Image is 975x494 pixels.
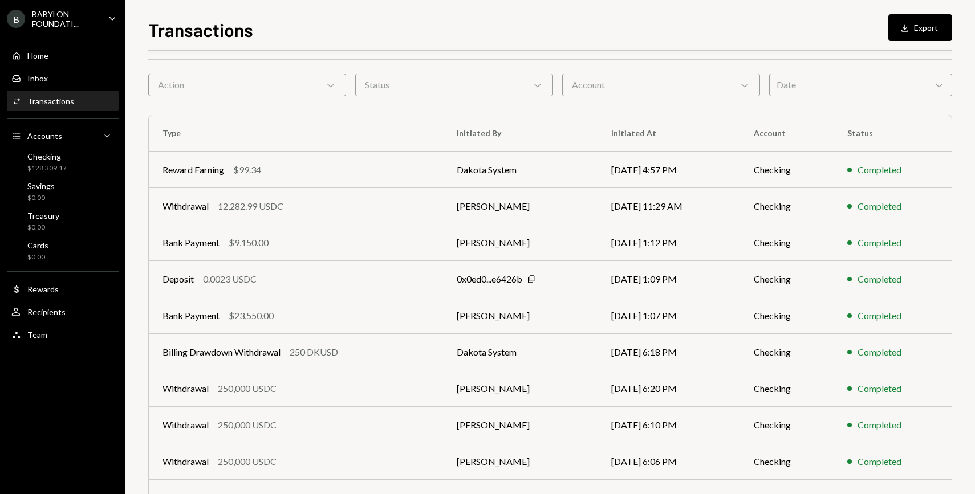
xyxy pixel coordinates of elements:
[598,443,741,480] td: [DATE] 6:06 PM
[858,382,901,395] div: Completed
[27,284,59,294] div: Rewards
[27,307,66,317] div: Recipients
[740,188,834,224] td: Checking
[769,74,952,96] div: Date
[443,443,598,480] td: [PERSON_NAME]
[162,345,281,359] div: Billing Drawdown Withdrawal
[7,207,119,235] a: Treasury$0.00
[233,163,261,177] div: $99.34
[7,91,119,111] a: Transactions
[148,18,253,41] h1: Transactions
[7,148,119,175] a: Checking$128,309.17
[443,188,598,224] td: [PERSON_NAME]
[443,152,598,188] td: Dakota System
[218,455,277,468] div: 250,000 USDC
[27,164,67,173] div: $128,309.17
[27,223,59,232] div: $0.00
[7,10,25,28] div: B
[858,309,901,322] div: Completed
[218,418,277,432] div: 250,000 USDC
[858,272,901,286] div: Completed
[443,297,598,334] td: [PERSON_NAME]
[162,236,220,250] div: Bank Payment
[355,74,553,96] div: Status
[562,74,760,96] div: Account
[858,345,901,359] div: Completed
[27,193,55,203] div: $0.00
[162,272,194,286] div: Deposit
[162,309,220,322] div: Bank Payment
[457,272,522,286] div: 0x0ed0...e6426b
[27,211,59,221] div: Treasury
[162,382,209,395] div: Withdrawal
[888,14,952,41] button: Export
[598,188,741,224] td: [DATE] 11:29 AM
[149,115,443,152] th: Type
[27,240,48,250] div: Cards
[740,224,834,261] td: Checking
[162,199,209,213] div: Withdrawal
[7,279,119,299] a: Rewards
[740,297,834,334] td: Checking
[443,407,598,443] td: [PERSON_NAME]
[7,45,119,66] a: Home
[7,68,119,88] a: Inbox
[7,178,119,205] a: Savings$0.00
[27,252,48,262] div: $0.00
[740,407,834,443] td: Checking
[203,272,257,286] div: 0.0023 USDC
[598,334,741,370] td: [DATE] 6:18 PM
[27,152,67,161] div: Checking
[443,224,598,261] td: [PERSON_NAME]
[858,199,901,213] div: Completed
[740,370,834,407] td: Checking
[740,261,834,297] td: Checking
[27,330,47,340] div: Team
[32,9,99,28] div: BABYLON FOUNDATI...
[858,236,901,250] div: Completed
[598,297,741,334] td: [DATE] 1:07 PM
[7,301,119,322] a: Recipients
[27,74,48,83] div: Inbox
[27,96,74,106] div: Transactions
[598,115,741,152] th: Initiated At
[7,324,119,345] a: Team
[443,334,598,370] td: Dakota System
[162,418,209,432] div: Withdrawal
[598,224,741,261] td: [DATE] 1:12 PM
[598,370,741,407] td: [DATE] 6:20 PM
[7,125,119,146] a: Accounts
[7,237,119,264] a: Cards$0.00
[148,74,346,96] div: Action
[858,163,901,177] div: Completed
[858,418,901,432] div: Completed
[443,115,598,152] th: Initiated By
[598,261,741,297] td: [DATE] 1:09 PM
[740,115,834,152] th: Account
[740,334,834,370] td: Checking
[27,131,62,141] div: Accounts
[740,443,834,480] td: Checking
[290,345,338,359] div: 250 DKUSD
[598,152,741,188] td: [DATE] 4:57 PM
[229,309,274,322] div: $23,550.00
[27,51,48,60] div: Home
[218,382,277,395] div: 250,000 USDC
[443,370,598,407] td: [PERSON_NAME]
[162,455,209,468] div: Withdrawal
[229,236,269,250] div: $9,150.00
[162,163,224,177] div: Reward Earning
[27,181,55,191] div: Savings
[218,199,283,213] div: 12,282.99 USDC
[834,115,952,152] th: Status
[740,152,834,188] td: Checking
[858,455,901,468] div: Completed
[598,407,741,443] td: [DATE] 6:10 PM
